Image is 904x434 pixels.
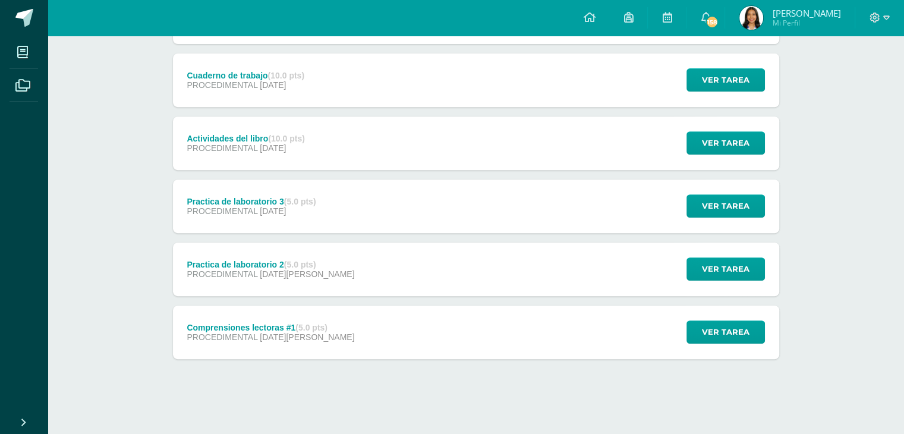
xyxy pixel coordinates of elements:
div: Practica de laboratorio 2 [187,260,354,269]
button: Ver tarea [686,68,765,92]
span: Ver tarea [702,69,749,91]
strong: (10.0 pts) [268,134,304,143]
span: Ver tarea [702,321,749,343]
span: [DATE][PERSON_NAME] [260,269,354,279]
div: Comprensiones lectoras #1 [187,323,354,332]
span: PROCEDIMENTAL [187,332,257,342]
span: [DATE][PERSON_NAME] [260,332,354,342]
span: Mi Perfil [772,18,840,28]
strong: (5.0 pts) [284,260,316,269]
button: Ver tarea [686,320,765,344]
button: Ver tarea [686,257,765,281]
strong: (5.0 pts) [284,197,316,206]
div: Practica de laboratorio 3 [187,197,316,206]
button: Ver tarea [686,194,765,218]
span: [DATE] [260,80,286,90]
span: [PERSON_NAME] [772,7,840,19]
img: 4aff13a516932ddac9e5f6c5a4543945.png [739,6,763,30]
strong: (5.0 pts) [295,323,327,332]
span: Ver tarea [702,195,749,217]
span: PROCEDIMENTAL [187,269,257,279]
span: Ver tarea [702,132,749,154]
span: 158 [705,15,719,29]
span: Ver tarea [702,258,749,280]
div: Cuaderno de trabajo [187,71,304,80]
span: PROCEDIMENTAL [187,143,257,153]
div: Actividades del libro [187,134,304,143]
button: Ver tarea [686,131,765,155]
span: PROCEDIMENTAL [187,80,257,90]
span: [DATE] [260,143,286,153]
span: PROCEDIMENTAL [187,206,257,216]
span: [DATE] [260,206,286,216]
strong: (10.0 pts) [268,71,304,80]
